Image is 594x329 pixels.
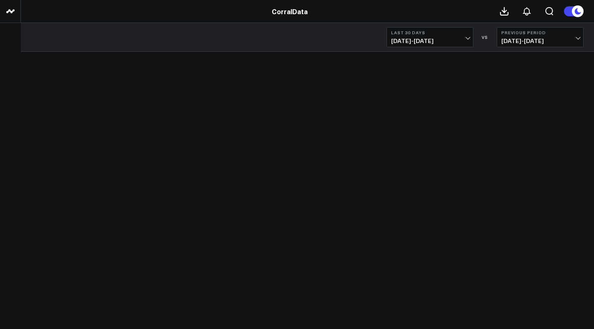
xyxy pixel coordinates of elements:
button: Last 30 Days[DATE]-[DATE] [387,27,473,47]
a: CorralData [272,7,308,16]
span: [DATE] - [DATE] [391,38,469,44]
b: Last 30 Days [391,30,469,35]
div: VS [478,35,493,40]
button: Previous Period[DATE]-[DATE] [497,27,584,47]
span: [DATE] - [DATE] [501,38,579,44]
b: Previous Period [501,30,579,35]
